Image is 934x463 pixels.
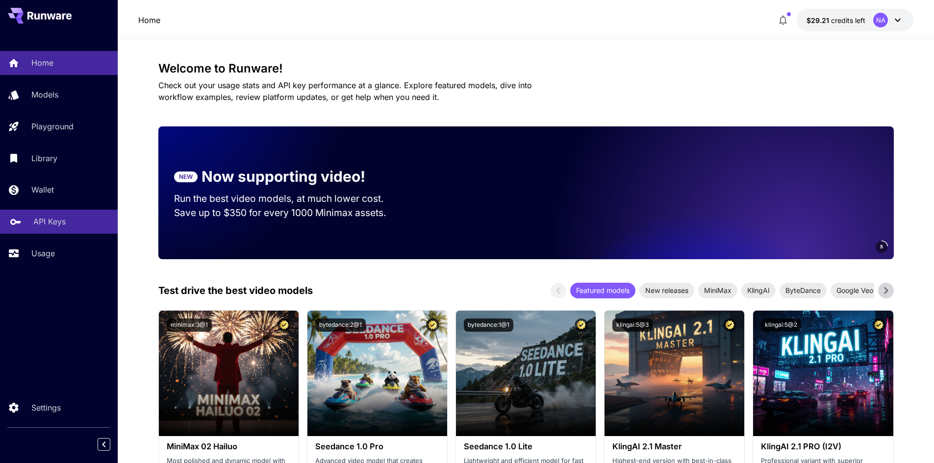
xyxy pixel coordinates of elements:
[464,442,588,451] h3: Seedance 1.0 Lite
[278,318,291,332] button: Certified Model – Vetted for best performance and includes a commercial license.
[761,442,885,451] h3: KlingAI 2.1 PRO (I2V)
[639,285,694,295] span: New releases
[698,283,737,298] div: MiniMax
[98,438,110,451] button: Collapse sidebar
[167,442,291,451] h3: MiniMax 02 Hailuo
[880,243,883,250] span: 5
[174,206,403,220] p: Save up to $350 for every 1000 Minimax assets.
[464,318,513,332] button: bytedance:1@1
[33,216,66,227] p: API Keys
[741,285,776,295] span: KlingAI
[31,184,54,195] p: Wallet
[202,166,365,188] p: Now supporting video!
[31,402,61,414] p: Settings
[570,285,635,295] span: Featured models
[698,285,737,295] span: MiniMax
[612,318,653,332] button: klingai:5@3
[31,89,58,100] p: Models
[31,121,74,132] p: Playground
[307,311,447,436] img: alt
[158,283,313,298] p: Test drive the best video models
[723,318,736,332] button: Certified Model – Vetted for best performance and includes a commercial license.
[31,57,53,69] p: Home
[174,192,403,206] p: Run the best video models, at much lower cost.
[105,436,118,453] div: Collapse sidebar
[426,318,439,332] button: Certified Model – Vetted for best performance and includes a commercial license.
[761,318,801,332] button: klingai:5@2
[456,311,596,436] img: alt
[831,16,865,24] span: credits left
[575,318,588,332] button: Certified Model – Vetted for best performance and includes a commercial license.
[741,283,776,298] div: KlingAI
[159,311,299,436] img: alt
[612,442,736,451] h3: KlingAI 2.1 Master
[167,318,212,332] button: minimax:3@1
[605,311,744,436] img: alt
[780,283,827,298] div: ByteDance
[780,285,827,295] span: ByteDance
[315,318,366,332] button: bytedance:2@1
[872,318,885,332] button: Certified Model – Vetted for best performance and includes a commercial license.
[639,283,694,298] div: New releases
[31,247,55,259] p: Usage
[179,172,193,181] p: NEW
[873,13,888,27] div: NA
[138,14,160,26] nav: breadcrumb
[753,311,893,436] img: alt
[797,9,913,31] button: $29.2062NA
[158,80,532,102] span: Check out your usage stats and API key performance at a glance. Explore featured models, dive int...
[831,285,879,295] span: Google Veo
[158,62,894,75] h3: Welcome to Runware!
[570,283,635,298] div: Featured models
[138,14,160,26] a: Home
[831,283,879,298] div: Google Veo
[315,442,439,451] h3: Seedance 1.0 Pro
[807,16,831,24] span: $29.21
[807,15,865,25] div: $29.2062
[31,152,57,164] p: Library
